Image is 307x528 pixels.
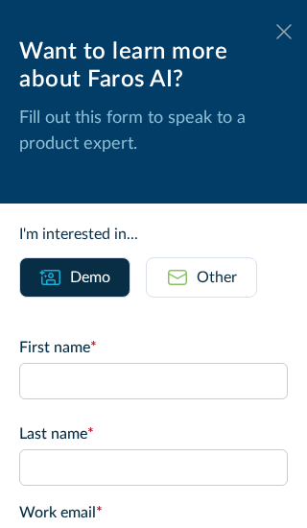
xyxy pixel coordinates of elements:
div: I'm interested in... [19,223,288,246]
p: Fill out this form to speak to a product expert. [19,106,288,157]
label: Last name [19,422,288,445]
label: Work email [19,501,288,524]
div: Demo [70,266,110,289]
div: Other [197,266,237,289]
label: First name [19,336,288,359]
div: Want to learn more about Faros AI? [19,38,288,94]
